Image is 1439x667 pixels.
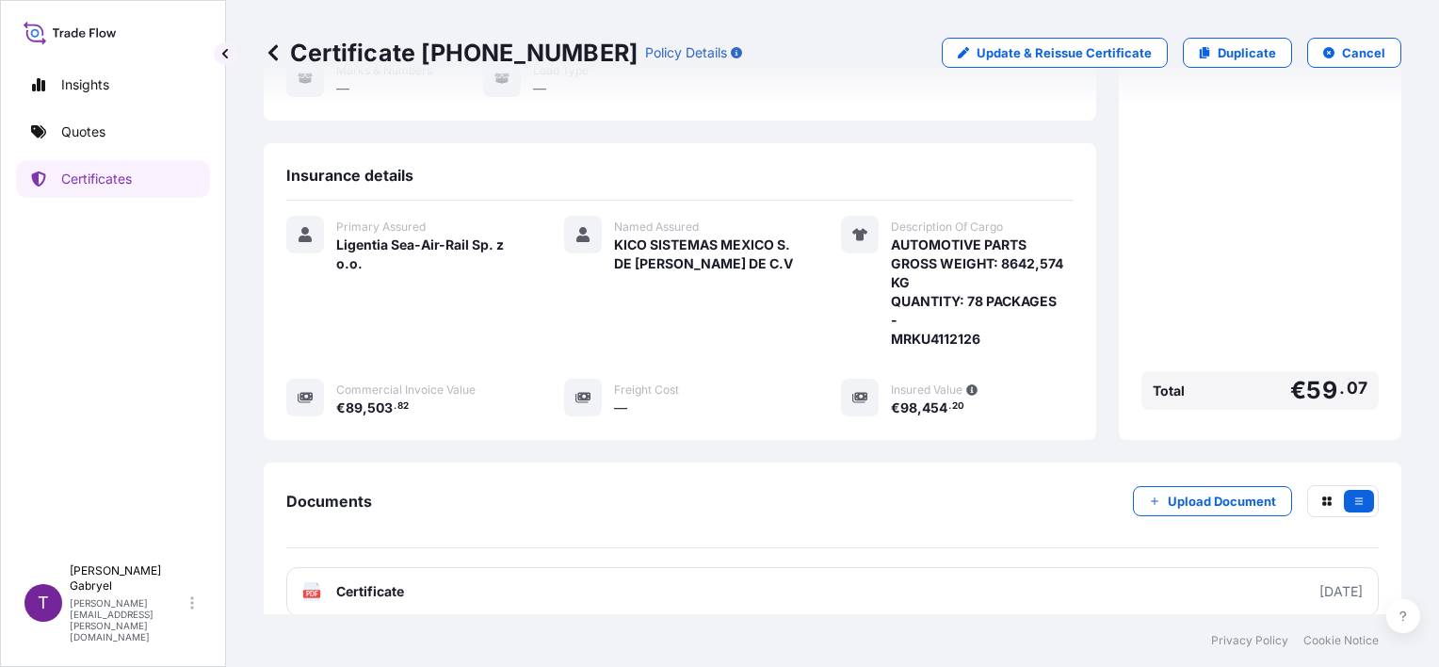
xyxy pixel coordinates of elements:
[891,220,1003,235] span: Description Of Cargo
[1339,382,1345,394] span: .
[336,220,426,235] span: Primary Assured
[952,403,964,410] span: 20
[336,401,346,415] span: €
[917,401,922,415] span: ,
[70,597,186,643] p: [PERSON_NAME][EMAIL_ADDRESS][PERSON_NAME][DOMAIN_NAME]
[1290,379,1306,402] span: €
[16,160,210,198] a: Certificates
[1168,492,1276,511] p: Upload Document
[1211,633,1288,648] a: Privacy Policy
[336,582,404,601] span: Certificate
[286,492,372,511] span: Documents
[286,166,413,185] span: Insurance details
[1153,382,1185,400] span: Total
[38,594,49,612] span: T
[1303,633,1379,648] a: Cookie Notice
[1218,43,1276,62] p: Duplicate
[61,170,132,188] p: Certificates
[394,403,396,410] span: .
[614,236,797,273] span: KICO SISTEMAS MEXICO S. DE [PERSON_NAME] DE C.V
[346,401,363,415] span: 89
[397,403,409,410] span: 82
[1347,382,1367,394] span: 07
[1307,38,1401,68] button: Cancel
[61,122,105,141] p: Quotes
[16,113,210,151] a: Quotes
[645,43,727,62] p: Policy Details
[948,403,951,410] span: .
[16,66,210,104] a: Insights
[891,401,900,415] span: €
[891,236,1074,349] span: AUTOMOTIVE PARTS GROSS WEIGHT: 8642,574 KG QUANTITY: 78 PACKAGES - MRKU4112126
[264,38,638,68] p: Certificate [PHONE_NUMBER]
[70,563,186,594] p: [PERSON_NAME] Gabryel
[1133,486,1292,516] button: Upload Document
[922,401,947,415] span: 454
[1319,582,1363,601] div: [DATE]
[363,401,367,415] span: ,
[306,591,318,597] text: PDF
[336,236,519,273] span: Ligentia Sea-Air-Rail Sp. z o.o.
[367,401,393,415] span: 503
[336,382,476,398] span: Commercial Invoice Value
[1306,379,1336,402] span: 59
[942,38,1168,68] a: Update & Reissue Certificate
[61,75,109,94] p: Insights
[977,43,1152,62] p: Update & Reissue Certificate
[900,401,917,415] span: 98
[1183,38,1292,68] a: Duplicate
[286,567,1379,616] a: PDFCertificate[DATE]
[614,399,627,417] span: —
[614,382,679,398] span: Freight Cost
[614,220,699,235] span: Named Assured
[891,382,962,398] span: Insured Value
[1342,43,1385,62] p: Cancel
